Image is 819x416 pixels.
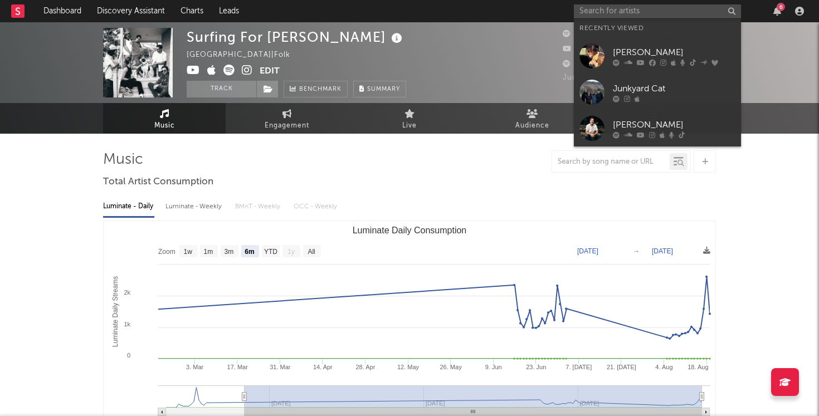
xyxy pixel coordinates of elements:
span: Audience [515,119,549,133]
div: Junkyard Cat [613,82,735,95]
input: Search for artists [574,4,741,18]
a: Music [103,103,226,134]
span: Total Artist Consumption [103,175,213,189]
span: Benchmark [299,83,342,96]
text: 1w [184,248,193,256]
a: [PERSON_NAME] [574,38,741,74]
text: Luminate Daily Consumption [353,226,467,235]
input: Search by song name or URL [552,158,670,167]
text: 3. Mar [186,364,204,370]
text: 3m [225,248,234,256]
button: Track [187,81,256,97]
span: Music [154,119,175,133]
div: [GEOGRAPHIC_DATA] | Folk [187,48,303,62]
text: 1m [204,248,213,256]
div: [PERSON_NAME] [613,118,735,131]
text: 1k [124,321,130,327]
text: 17. Mar [227,364,248,370]
text: 2k [124,289,130,296]
text: 9. Jun [485,364,502,370]
text: Luminate Daily Streams [111,276,119,347]
span: Live [402,119,417,133]
text: 0 [127,352,130,359]
text: 18. Aug [688,364,708,370]
a: [PERSON_NAME] [574,110,741,146]
a: Junkyard Cat [574,74,741,110]
text: 12. May [397,364,420,370]
text: → [633,247,640,255]
span: Summary [367,86,400,92]
button: Edit [260,65,280,79]
text: 21. [DATE] [607,364,636,370]
text: All [308,248,315,256]
span: 4,965 [563,31,597,38]
text: [DATE] [652,247,673,255]
span: 87,009 Monthly Listeners [563,61,670,68]
text: 7. [DATE] [565,364,592,370]
a: Audience [471,103,593,134]
span: 759 [563,46,589,53]
text: YTD [264,248,277,256]
div: Surfing For [PERSON_NAME] [187,28,405,46]
div: Recently Viewed [579,22,735,35]
div: [PERSON_NAME] [613,46,735,59]
text: 4. Aug [655,364,672,370]
text: 28. Apr [356,364,376,370]
text: 6m [245,248,254,256]
text: 1y [287,248,295,256]
div: Luminate - Daily [103,197,154,216]
div: 6 [777,3,785,11]
text: Zoom [158,248,175,256]
div: Luminate - Weekly [165,197,224,216]
text: 26. May [440,364,462,370]
text: 23. Jun [526,364,546,370]
a: Benchmark [284,81,348,97]
button: Summary [353,81,406,97]
a: Engagement [226,103,348,134]
text: [DATE] [577,247,598,255]
a: Live [348,103,471,134]
text: 31. Mar [270,364,291,370]
text: 14. Apr [313,364,333,370]
button: 6 [773,7,781,16]
span: Jump Score: 71.6 [563,74,627,81]
span: Engagement [265,119,309,133]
